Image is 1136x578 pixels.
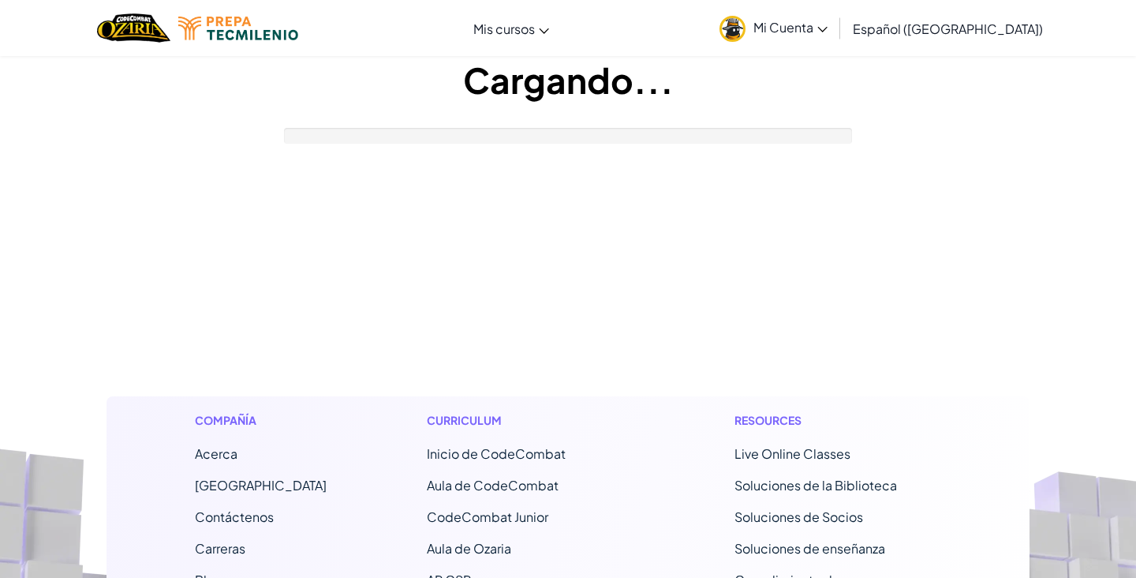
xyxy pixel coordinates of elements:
[719,16,745,42] img: avatar
[427,509,548,525] a: CodeCombat Junior
[473,21,535,37] span: Mis cursos
[97,12,170,44] img: Home
[427,412,634,429] h1: Curriculum
[427,477,559,494] a: Aula de CodeCombat
[734,412,942,429] h1: Resources
[195,412,327,429] h1: Compañía
[734,509,863,525] a: Soluciones de Socios
[845,7,1051,50] a: Español ([GEOGRAPHIC_DATA])
[753,19,828,36] span: Mi Cuenta
[734,540,885,557] a: Soluciones de enseñanza
[427,540,511,557] a: Aula de Ozaria
[734,477,897,494] a: Soluciones de la Biblioteca
[178,17,298,40] img: Tecmilenio logo
[97,12,170,44] a: Ozaria by CodeCombat logo
[465,7,557,50] a: Mis cursos
[195,540,245,557] a: Carreras
[427,445,566,462] span: Inicio de CodeCombat
[734,445,850,462] a: Live Online Classes
[195,509,274,525] span: Contáctenos
[853,21,1043,37] span: Español ([GEOGRAPHIC_DATA])
[195,445,237,462] a: Acerca
[195,477,327,494] a: [GEOGRAPHIC_DATA]
[712,3,835,53] a: Mi Cuenta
